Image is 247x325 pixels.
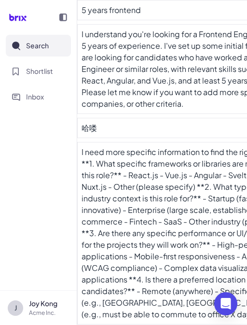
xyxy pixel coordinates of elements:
[6,60,71,82] button: Shortlist
[29,298,69,309] p: Joy Kong
[26,92,44,102] span: Inbox
[6,35,71,57] button: Search
[6,86,71,108] button: Inbox
[214,292,237,315] div: Open Intercom Messenger
[26,41,49,51] span: Search
[14,303,17,313] span: J
[26,66,53,76] span: Shortlist
[29,309,69,317] p: Acme Inc.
